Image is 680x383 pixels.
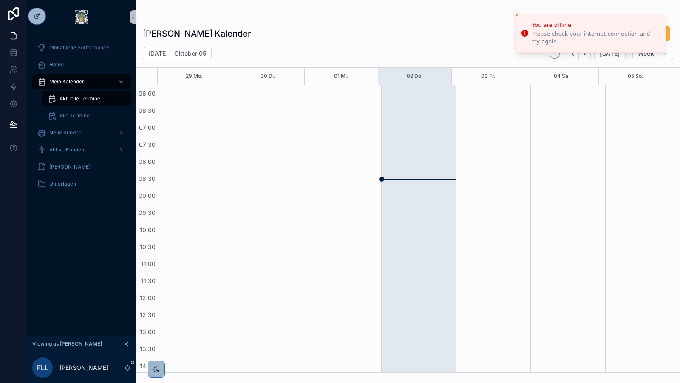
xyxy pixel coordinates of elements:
span: [PERSON_NAME] [49,163,91,170]
span: 13:00 [138,328,158,335]
a: Aktive Kunden [32,142,131,157]
span: Aktive Kunden [49,146,84,153]
span: 10:00 [138,226,158,233]
a: Monatliche Performance [32,40,131,55]
span: Home [49,61,64,68]
span: [DATE] [600,50,620,57]
span: 11:30 [139,277,158,284]
span: Monatliche Performance [49,44,109,51]
a: Alle Termine [42,108,131,123]
button: 04 Sa. [554,68,570,85]
span: Unterlagen [49,180,76,187]
span: Aktuelle Termine [59,95,100,102]
button: Back [567,47,579,60]
a: [PERSON_NAME] [32,159,131,174]
button: 01 Mi. [334,68,348,85]
a: Aktuelle Termine [42,91,131,106]
span: Week [638,50,654,57]
span: 07:00 [137,124,158,131]
span: 10:30 [138,243,158,250]
a: Mein Kalender [32,74,131,89]
span: 11:00 [139,260,158,267]
span: 13:30 [138,345,158,352]
span: Neue Kunden [49,129,82,136]
button: 29 Mo. [186,68,203,85]
span: 08:30 [136,175,158,182]
span: 12:00 [138,294,158,301]
span: 14:00 [138,362,158,369]
span: 08:00 [136,158,158,165]
button: 30 Di. [261,68,275,85]
a: Neue Kunden [32,125,131,140]
span: 09:00 [136,192,158,199]
span: 09:30 [136,209,158,216]
a: Home [32,57,131,72]
button: Week [632,47,673,60]
button: 02 Do. [407,68,423,85]
div: scrollable content [27,34,136,203]
button: 03 Fr. [481,68,496,85]
a: Unterlagen [32,176,131,191]
h1: [PERSON_NAME] Kalender [143,28,251,40]
div: Please check your internet connection and try again [532,30,659,46]
span: Alle Termine [59,112,90,119]
img: App logo [75,10,88,24]
button: 05 So. [628,68,643,85]
button: [DATE] [594,47,625,60]
button: Next [579,47,591,60]
h2: [DATE] – Oktober 05 [148,49,206,58]
p: [PERSON_NAME] [59,363,108,372]
span: 06:00 [136,90,158,97]
span: 12:30 [138,311,158,318]
span: 06:30 [136,107,158,114]
span: 07:30 [137,141,158,148]
span: Mein Kalender [49,78,84,85]
div: You are offline [532,21,659,29]
span: Viewing as [PERSON_NAME] [32,340,102,347]
button: Close toast [513,11,521,20]
span: FLL [37,363,48,373]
